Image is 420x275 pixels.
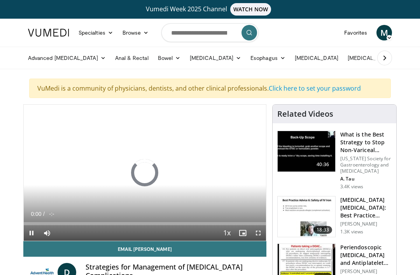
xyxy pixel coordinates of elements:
a: Advanced [MEDICAL_DATA] [23,50,110,66]
a: Click here to set your password [269,84,361,93]
a: 18:33 [MEDICAL_DATA] [MEDICAL_DATA]: Best Practice Advice from the AGA Clinical P… [PERSON_NAME] ... [277,196,392,237]
a: Vumedi Week 2025 ChannelWATCH NOW [23,3,397,16]
img: d1653e00-2c8d-43f1-b9d7-3bc1bf0d4299.150x105_q85_crop-smart_upscale.jpg [278,196,335,237]
input: Search topics, interventions [161,23,259,42]
h4: Related Videos [277,109,333,119]
p: [PERSON_NAME] [340,221,392,227]
button: Mute [39,225,55,241]
button: Fullscreen [250,225,266,241]
img: e6626c8c-8213-4553-a5ed-5161c846d23b.150x105_q85_crop-smart_upscale.jpg [278,131,335,172]
a: Bowel [153,50,185,66]
p: 3.4K views [340,184,363,190]
a: [MEDICAL_DATA] [343,50,404,66]
span: -:- [49,211,54,217]
h3: [MEDICAL_DATA] [MEDICAL_DATA]: Best Practice Advice from the AGA Clinical P… [340,196,392,219]
span: 18:33 [313,226,332,234]
p: 1.3K views [340,229,363,235]
span: 40:36 [313,161,332,168]
h3: What is the Best Strategy to Stop Non-Variceal Bleeding? [340,131,392,154]
button: Playback Rate [219,225,235,241]
a: [MEDICAL_DATA] [185,50,246,66]
a: 40:36 What is the Best Strategy to Stop Non-Variceal Bleeding? [US_STATE] Society for Gastroenter... [277,131,392,190]
p: [US_STATE] Society for Gastroenterology and [MEDICAL_DATA] [340,156,392,174]
a: Email [PERSON_NAME] [23,241,266,257]
a: M [376,25,392,40]
a: Favorites [339,25,372,40]
p: A. Tau [340,176,392,182]
button: Pause [24,225,39,241]
h3: Periendoscopic [MEDICAL_DATA] and Antiplatelet Management: How Do the… [340,243,392,267]
img: VuMedi Logo [28,29,69,37]
a: Browse [118,25,154,40]
button: Enable picture-in-picture mode [235,225,250,241]
span: WATCH NOW [230,3,271,16]
a: Specialties [74,25,118,40]
p: [PERSON_NAME] [340,268,392,275]
a: Esophagus [246,50,290,66]
div: Progress Bar [24,222,266,225]
video-js: Video Player [24,105,266,241]
a: Anal & Rectal [110,50,153,66]
div: VuMedi is a community of physicians, dentists, and other clinical professionals. [29,79,391,98]
span: 0:00 [31,211,41,217]
span: / [43,211,45,217]
a: [MEDICAL_DATA] [290,50,343,66]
